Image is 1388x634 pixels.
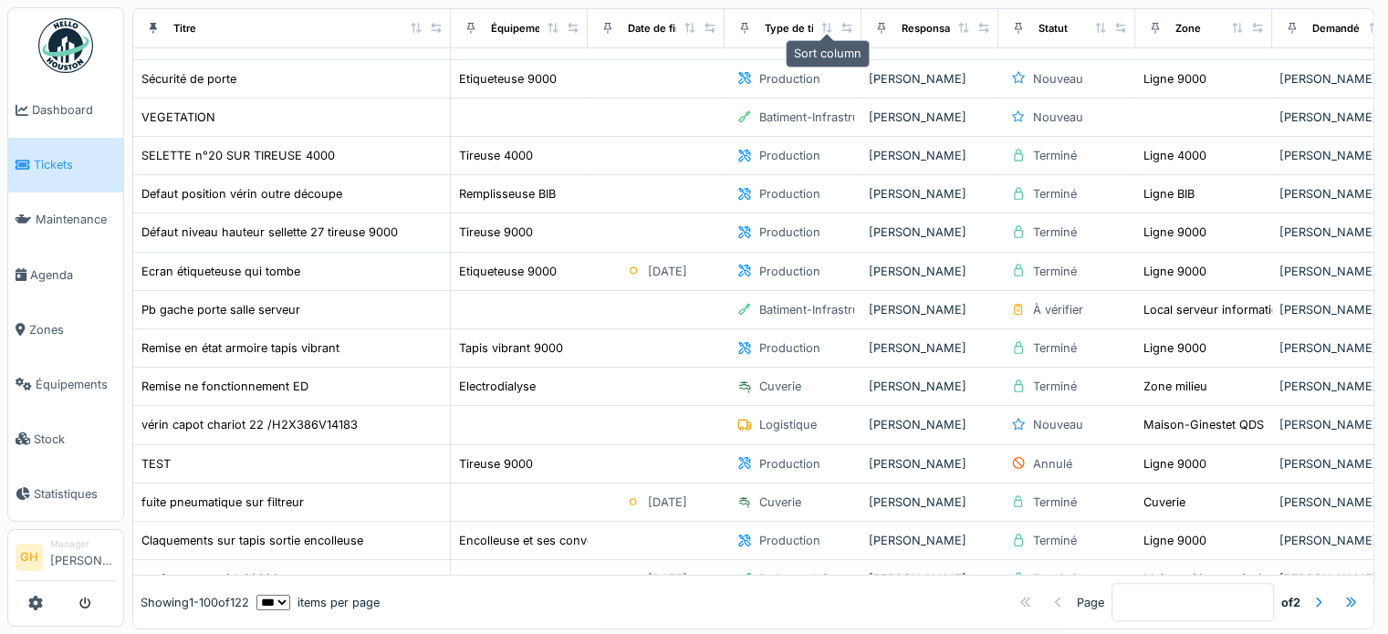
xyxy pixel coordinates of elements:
[1033,339,1077,357] div: Terminé
[459,378,536,395] div: Electrodialyse
[8,192,123,247] a: Maintenance
[1143,455,1206,473] div: Ligne 9000
[1033,301,1083,318] div: À vérifier
[869,339,991,357] div: [PERSON_NAME]
[869,570,991,587] div: [PERSON_NAME]
[759,109,888,126] div: Batiment-Infrastructure
[459,339,563,357] div: Tapis vibrant 9000
[648,494,687,511] div: [DATE]
[459,263,557,280] div: Etiqueteuse 9000
[32,101,116,119] span: Dashboard
[759,494,801,511] div: Cuverie
[1033,532,1077,549] div: Terminé
[141,109,215,126] div: VEGETATION
[902,20,965,36] div: Responsable
[1143,532,1206,549] div: Ligne 9000
[50,537,116,577] li: [PERSON_NAME]
[648,570,687,587] div: [DATE]
[628,20,720,36] div: Date de fin prévue
[1038,20,1068,36] div: Statut
[459,532,658,549] div: Encolleuse et ses convoyeurs 9000
[869,455,991,473] div: [PERSON_NAME]
[8,466,123,521] a: Statistiques
[16,537,116,581] a: GH Manager[PERSON_NAME]
[36,376,116,393] span: Équipements
[141,455,171,473] div: TEST
[141,223,398,241] div: Défaut niveau hauteur sellette 27 tireuse 9000
[459,185,556,203] div: Remplisseuse BIB
[50,537,116,551] div: Manager
[1033,70,1083,88] div: Nouveau
[869,185,991,203] div: [PERSON_NAME]
[869,70,991,88] div: [PERSON_NAME]
[141,263,300,280] div: Ecran étiqueteuse qui tombe
[759,455,820,473] div: Production
[1033,416,1083,433] div: Nouveau
[34,431,116,448] span: Stock
[459,70,557,88] div: Etiqueteuse 9000
[1143,185,1195,203] div: Ligne BIB
[869,532,991,549] div: [PERSON_NAME]
[869,378,991,395] div: [PERSON_NAME]
[759,378,801,395] div: Cuverie
[1033,147,1077,164] div: Terminé
[1143,494,1185,511] div: Cuverie
[8,138,123,192] a: Tickets
[34,156,116,173] span: Tickets
[869,416,991,433] div: [PERSON_NAME]
[1033,494,1077,511] div: Terminé
[459,455,533,473] div: Tireuse 9000
[1143,70,1206,88] div: Ligne 9000
[141,339,339,357] div: Remise en état armoire tapis vibrant
[8,302,123,357] a: Zones
[1033,263,1077,280] div: Terminé
[141,532,363,549] div: Claquements sur tapis sortie encolleuse
[1312,20,1378,36] div: Demandé par
[759,223,820,241] div: Production
[141,70,236,88] div: Sécurité de porte
[141,147,335,164] div: SELETTE n°20 SUR TIREUSE 4000
[869,109,991,126] div: [PERSON_NAME]
[1033,455,1072,473] div: Annulé
[1143,570,1289,587] div: Maison-Ginestet Carignan
[1143,223,1206,241] div: Ligne 9000
[1281,594,1300,611] strong: of 2
[1143,339,1206,357] div: Ligne 9000
[1033,185,1077,203] div: Terminé
[1143,378,1207,395] div: Zone milieu
[36,211,116,228] span: Maintenance
[141,570,279,587] div: rooftop erreur 94 00008
[1033,378,1077,395] div: Terminé
[759,339,820,357] div: Production
[141,416,358,433] div: vérin capot chariot 22 /H2X386V14183
[1143,263,1206,280] div: Ligne 9000
[869,223,991,241] div: [PERSON_NAME]
[459,223,533,241] div: Tireuse 9000
[29,321,116,338] span: Zones
[765,20,836,36] div: Type de ticket
[869,263,991,280] div: [PERSON_NAME]
[30,266,116,284] span: Agenda
[141,301,300,318] div: Pb gache porte salle serveur
[459,147,533,164] div: Tireuse 4000
[759,147,820,164] div: Production
[1033,109,1083,126] div: Nouveau
[8,247,123,302] a: Agenda
[1143,301,1292,318] div: Local serveur informatique
[1143,416,1264,433] div: Maison-Ginestet QDS
[759,70,820,88] div: Production
[759,532,820,549] div: Production
[869,301,991,318] div: [PERSON_NAME]
[8,83,123,138] a: Dashboard
[1033,570,1077,587] div: Terminé
[759,416,817,433] div: Logistique
[141,594,249,611] div: Showing 1 - 100 of 122
[759,263,820,280] div: Production
[1077,594,1104,611] div: Page
[869,494,991,511] div: [PERSON_NAME]
[491,20,551,36] div: Équipement
[141,494,304,511] div: fuite pneumatique sur filtreur
[8,357,123,411] a: Équipements
[16,544,43,571] li: GH
[1175,20,1201,36] div: Zone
